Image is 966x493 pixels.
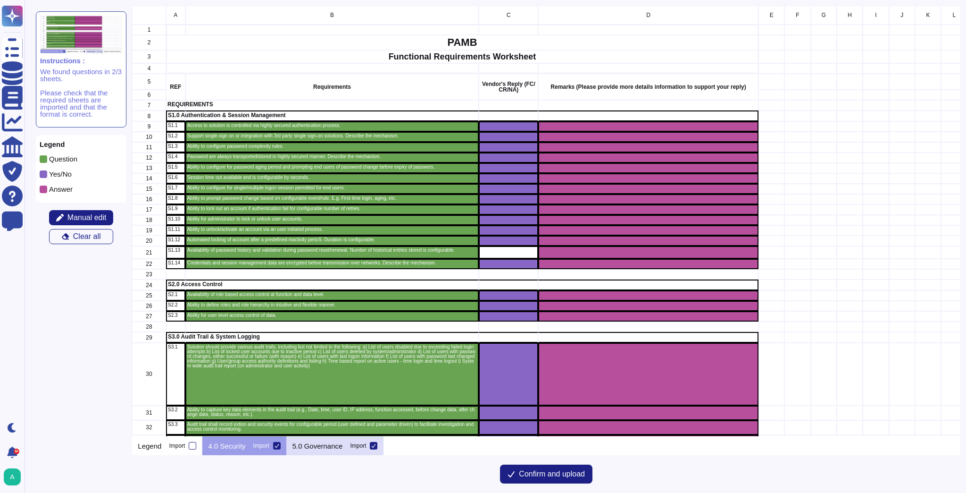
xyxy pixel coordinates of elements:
[253,443,269,449] div: Import
[132,225,166,236] div: 19
[822,12,826,18] span: G
[132,332,166,343] div: 29
[187,292,477,297] p: Availability of role based access control at function and data level.
[953,12,956,18] span: L
[168,123,183,128] p: S1.1
[901,12,904,18] span: J
[49,155,77,162] p: Question
[168,422,183,427] p: S3.3
[187,186,477,190] p: Ability to configure for single/multiple logon session permitted for end users.
[14,449,19,454] div: 9+
[132,259,166,269] div: 22
[168,175,183,180] p: S1.6
[647,12,651,18] span: D
[132,301,166,311] div: 26
[187,248,477,253] p: Availability of password history and validation during password reset/renewal. Number of historic...
[187,238,477,242] p: Automated locking of account after a predefined inactivity perioS. Duration is configurable.
[49,186,73,193] p: Answer
[796,12,799,18] span: F
[187,134,477,138] p: Support single-sign on or integration with 3rd party single sign-on solutions. Describe the mecha...
[40,141,123,148] p: Legend
[187,345,477,368] p: Solution should provide various audit trails, including but not limited to the following: a) List...
[519,470,585,478] span: Confirm and upload
[132,322,166,332] div: 28
[187,227,477,232] p: Ability to unlock/activate an account via an user initiated process.
[168,248,183,253] p: S1.13
[848,12,852,18] span: H
[49,170,72,178] p: Yes/No
[132,50,166,63] div: 3
[168,238,183,242] p: S1.12
[187,84,478,90] p: Requirements
[187,165,477,170] p: Ability to configure for password aging period and prompting end users of password change before ...
[481,81,537,93] p: Vendor's Reply (FC/CR/NA)
[132,204,166,215] div: 17
[168,154,183,159] p: S1.4
[4,468,21,485] img: user
[132,269,166,280] div: 23
[49,229,113,244] button: Clear all
[132,215,166,225] div: 18
[168,261,183,265] p: S1.14
[132,435,166,450] div: 33
[132,35,166,50] div: 2
[40,16,122,53] img: instruction
[168,303,183,307] p: S2.2
[132,25,166,35] div: 1
[500,465,592,484] button: Confirm and upload
[67,214,107,221] span: Manual edit
[132,311,166,322] div: 27
[350,443,366,449] div: Import
[132,406,166,420] div: 31
[132,100,166,110] div: 7
[167,102,184,107] p: REQUIREMENTS
[168,196,183,201] p: S1.8
[132,142,166,153] div: 11
[132,236,166,246] div: 20
[926,12,930,18] span: K
[187,175,477,180] p: Session time out available and is configurable by seconds.
[73,233,101,240] span: Clear all
[132,290,166,301] div: 25
[770,12,774,18] span: E
[168,227,183,232] p: S1.11
[132,280,166,290] div: 24
[132,132,166,142] div: 10
[875,12,877,18] span: I
[187,408,477,417] p: Ability to capture key data elements in the audit trail (e.g., Date, time, user ID, IP address, f...
[187,217,477,221] p: Ability for administrator to lock or unlock user accounts.
[132,153,166,163] div: 12
[132,121,166,132] div: 9
[132,63,166,74] div: 4
[132,194,166,204] div: 16
[168,292,183,297] p: S2.1
[40,68,122,118] p: We found questions in 2/3 sheets. Please check that the required sheets are imported and that the...
[168,37,757,48] p: PAMB
[168,144,183,149] p: S1.3
[187,313,477,318] p: Ability for user level access control of data.
[168,345,183,349] p: S3.1
[168,186,183,190] p: S1.7
[187,261,477,265] p: Credentials and session management data are encrypted before transmission over networks. Describe...
[168,112,184,118] p: S1.0 Authentication & Session Management
[187,196,477,201] p: Ability to prompt password change based on configurable event/rule. E.g. First time login, aging,...
[132,74,166,90] div: 5
[132,90,166,100] div: 6
[507,12,511,18] span: C
[40,57,122,64] p: Instructions :
[168,334,184,340] p: S3.0 Audit Trail & System Logging
[168,313,183,318] p: S2.3
[167,84,184,90] p: REF
[187,123,477,128] p: Access to solution is controlled via highly secured authentication process.
[132,6,960,436] div: grid
[132,163,166,173] div: 13
[292,442,343,450] p: 5.0 Governance
[208,442,245,450] p: 4.0 Security
[187,422,477,432] p: Audit trail shall record extion and security events for configurable period (user defined and par...
[168,165,183,170] p: S1.5
[132,420,166,435] div: 32
[168,134,183,138] p: S1.2
[132,110,166,121] div: 8
[187,206,477,211] p: Ability to lock out an account if authentication fail for configurable number of retries.
[187,144,477,149] p: Ability to configure password complexity rules.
